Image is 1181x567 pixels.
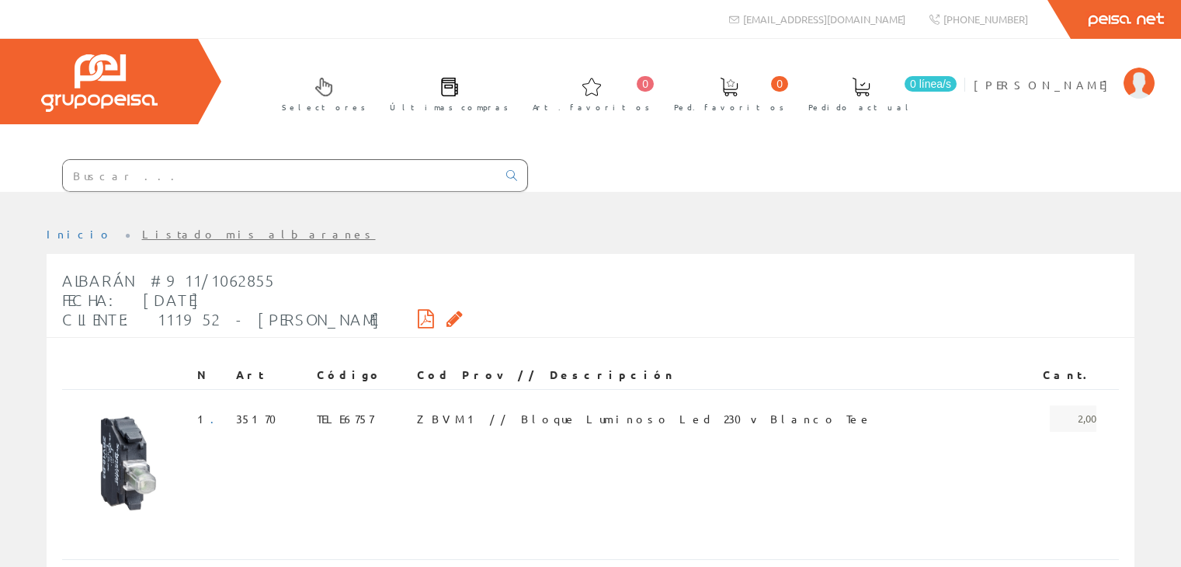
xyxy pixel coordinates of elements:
[637,76,654,92] span: 0
[1050,405,1096,432] span: 2,00
[210,412,224,426] a: .
[974,64,1155,79] a: [PERSON_NAME]
[943,12,1028,26] span: [PHONE_NUMBER]
[197,405,224,432] span: 1
[974,77,1116,92] span: [PERSON_NAME]
[793,64,960,121] a: 0 línea/s Pedido actual
[390,99,509,115] span: Últimas compras
[743,12,905,26] span: [EMAIL_ADDRESS][DOMAIN_NAME]
[230,361,311,389] th: Art
[771,76,788,92] span: 0
[533,99,650,115] span: Art. favoritos
[68,405,185,522] img: Foto artículo (150x150)
[266,64,373,121] a: Selectores
[418,313,434,324] i: Descargar PDF
[1017,361,1103,389] th: Cant.
[311,361,412,389] th: Código
[282,99,366,115] span: Selectores
[905,76,957,92] span: 0 línea/s
[374,64,516,121] a: Últimas compras
[41,54,158,112] img: Grupo Peisa
[191,361,230,389] th: N
[47,227,113,241] a: Inicio
[236,405,286,432] span: 35170
[411,361,1017,389] th: Cod Prov // Descripción
[446,313,463,324] i: Solicitar por email copia firmada
[63,160,497,191] input: Buscar ...
[417,405,872,432] span: ZBVM1 // Bloque Luminoso Led 230v Blanco Tee
[317,405,373,432] span: TELE6757
[62,271,380,329] span: Albarán #911/1062855 Fecha: [DATE] Cliente: 111952 - [PERSON_NAME]
[674,99,784,115] span: Ped. favoritos
[808,99,914,115] span: Pedido actual
[142,227,376,241] a: Listado mis albaranes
